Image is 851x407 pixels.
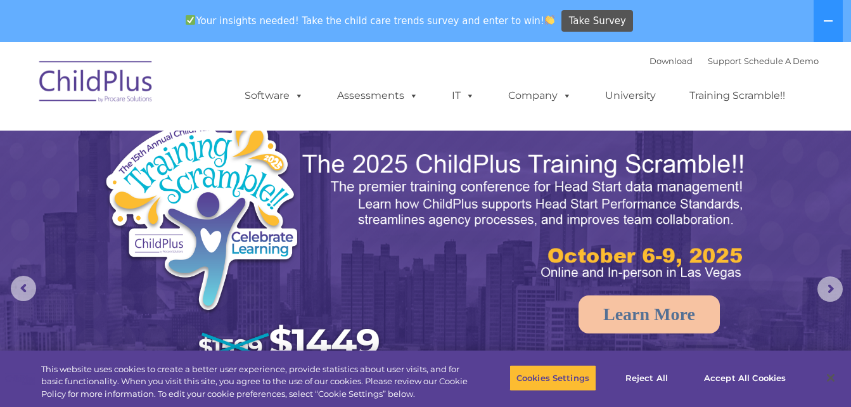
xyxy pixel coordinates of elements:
[677,83,798,108] a: Training Scramble!!
[569,10,626,32] span: Take Survey
[607,365,686,391] button: Reject All
[186,15,195,25] img: ✅
[176,84,215,93] span: Last name
[697,365,793,391] button: Accept All Cookies
[649,56,819,66] font: |
[41,363,468,401] div: This website uses cookies to create a better user experience, provide statistics about user visit...
[324,83,431,108] a: Assessments
[181,8,560,33] span: Your insights needed! Take the child care trends survey and enter to win!
[232,83,316,108] a: Software
[744,56,819,66] a: Schedule A Demo
[592,83,669,108] a: University
[439,83,487,108] a: IT
[545,15,554,25] img: 👏
[817,364,845,392] button: Close
[509,365,596,391] button: Cookies Settings
[708,56,741,66] a: Support
[176,136,230,145] span: Phone number
[496,83,584,108] a: Company
[579,295,720,333] a: Learn More
[649,56,693,66] a: Download
[561,10,633,32] a: Take Survey
[33,52,160,115] img: ChildPlus by Procare Solutions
